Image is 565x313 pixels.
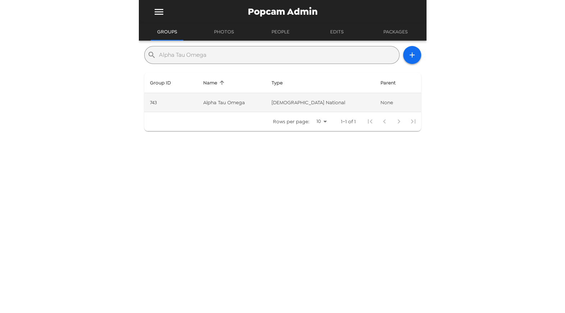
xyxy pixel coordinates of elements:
td: 743 [144,93,198,112]
td: Alpha Tau Omega [197,93,266,112]
div: 10 [312,116,329,126]
td: None [375,93,421,112]
td: [DEMOGRAPHIC_DATA] national [266,93,375,112]
p: 1–1 of 1 [341,118,356,125]
p: Rows per page: [273,118,309,125]
input: Find a group [159,49,396,61]
span: Sort [272,78,292,87]
button: Groups [151,23,184,41]
button: Packages [377,23,414,41]
span: Popcam Admin [248,7,318,17]
button: People [264,23,297,41]
span: Sort [203,78,227,87]
button: Photos [208,23,241,41]
span: Cannot sort by this property [381,78,405,87]
button: Edits [321,23,353,41]
span: Sort [150,78,180,87]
